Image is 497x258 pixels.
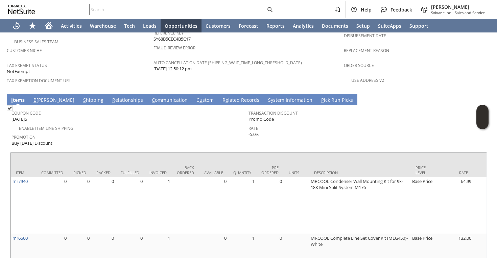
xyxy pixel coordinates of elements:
[111,97,145,104] a: Relationships
[416,165,431,175] div: Price Level
[153,60,302,66] a: Auto Cancellation Date (shipping_wait_time_long_threshold_date)
[352,19,374,32] a: Setup
[7,48,42,53] a: Customer Niche
[262,19,289,32] a: Reports
[431,10,451,15] span: Sylvane Inc
[378,23,401,29] span: SuiteApps
[19,125,73,131] a: Enable Item Line Shipping
[344,33,386,39] a: Disbursement Date
[202,19,235,32] a: Customers
[32,97,76,104] a: B[PERSON_NAME]
[452,10,453,15] span: -
[261,165,279,175] div: Pre Ordered
[121,170,139,175] div: Fulfilled
[226,97,228,103] span: e
[116,177,144,234] td: 0
[293,23,314,29] span: Analytics
[124,23,135,29] span: Tech
[476,117,489,130] span: Oracle Guided Learning Widget. To move around, please hold and drag
[405,19,432,32] a: Support
[249,125,258,131] a: Rate
[374,19,405,32] a: SuiteApps
[153,36,191,42] span: SY68B5CEC4B5C17
[8,5,35,14] svg: logo
[289,170,304,175] div: Units
[478,95,486,103] a: Unrolled view on
[199,97,203,103] span: u
[409,23,428,29] span: Support
[410,177,436,234] td: Base Price
[61,23,82,29] span: Activities
[361,6,372,13] span: Help
[249,131,259,138] span: -5.0%
[321,97,324,103] span: P
[271,97,273,103] span: y
[143,23,157,29] span: Leads
[441,170,468,175] div: Rate
[45,22,53,30] svg: Home
[91,177,116,234] td: 0
[256,177,284,234] td: 0
[431,4,485,10] span: [PERSON_NAME]
[228,177,256,234] td: 1
[149,170,167,175] div: Invoiced
[7,68,30,75] span: NotExempt
[7,105,13,111] img: Checked
[11,134,35,140] a: Promotion
[161,19,202,32] a: Opportunities
[11,110,41,116] a: Coupon Code
[199,177,228,234] td: 0
[351,77,384,83] a: Use Address V2
[266,5,274,14] svg: Search
[249,116,274,122] span: Promo Code
[239,23,258,29] span: Forecast
[68,177,91,234] td: 0
[120,19,139,32] a: Tech
[153,66,192,72] span: [DATE] 12:50:12 pm
[86,19,120,32] a: Warehouse
[83,97,86,103] span: S
[204,170,223,175] div: Available
[266,23,285,29] span: Reports
[9,97,26,104] a: Items
[73,170,86,175] div: Picked
[7,63,47,68] a: Tax Exempt Status
[153,30,184,36] a: Reference Key
[90,5,266,14] input: Search
[36,177,68,234] td: 0
[436,177,473,234] td: 64.99
[152,97,155,103] span: C
[90,23,116,29] span: Warehouse
[195,97,215,104] a: Custom
[390,6,412,13] span: Feedback
[16,170,31,175] div: Item
[33,97,37,103] span: B
[322,23,348,29] span: Documents
[81,97,105,104] a: Shipping
[233,170,251,175] div: Quantity
[177,165,194,175] div: Back Ordered
[41,170,63,175] div: Committed
[344,48,389,53] a: Replacement reason
[7,78,71,84] a: Tax Exemption Document URL
[8,19,24,32] a: Recent Records
[57,19,86,32] a: Activities
[150,97,189,104] a: Communication
[11,116,27,122] span: [DATE]5
[139,19,161,32] a: Leads
[144,177,172,234] td: 1
[319,97,355,104] a: Pick Run Picks
[11,97,13,103] span: I
[14,39,58,45] a: Business Sales Team
[13,235,28,241] a: mr6560
[221,97,261,104] a: Related Records
[13,178,28,184] a: mr7940
[235,19,262,32] a: Forecast
[266,97,314,104] a: System Information
[314,170,405,175] div: Description
[476,105,489,129] iframe: Click here to launch Oracle Guided Learning Help Panel
[96,170,111,175] div: Packed
[112,97,115,103] span: R
[206,23,231,29] span: Customers
[28,22,37,30] svg: Shortcuts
